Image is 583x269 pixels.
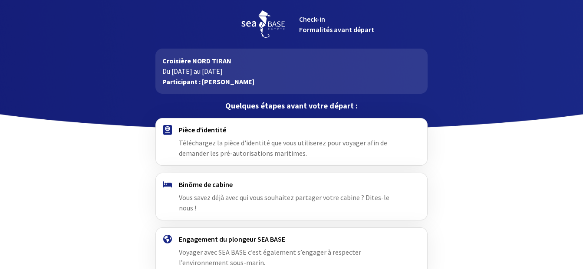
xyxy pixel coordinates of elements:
h4: Engagement du plongeur SEA BASE [179,235,404,243]
img: logo_seabase.svg [241,10,285,38]
img: engagement.svg [163,235,172,243]
img: passport.svg [163,125,172,135]
p: Quelques étapes avant votre départ : [155,101,428,111]
span: Voyager avec SEA BASE c’est également s’engager à respecter l’environnement sous-marin. [179,248,361,267]
span: Check-in Formalités avant départ [299,15,374,34]
img: binome.svg [163,181,172,187]
h4: Binôme de cabine [179,180,404,189]
p: Croisière NORD TIRAN [162,56,421,66]
span: Vous savez déjà avec qui vous souhaitez partager votre cabine ? Dites-le nous ! [179,193,389,212]
h4: Pièce d'identité [179,125,404,134]
p: Participant : [PERSON_NAME] [162,76,421,87]
span: Téléchargez la pièce d'identité que vous utiliserez pour voyager afin de demander les pré-autoris... [179,138,387,157]
p: Du [DATE] au [DATE] [162,66,421,76]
